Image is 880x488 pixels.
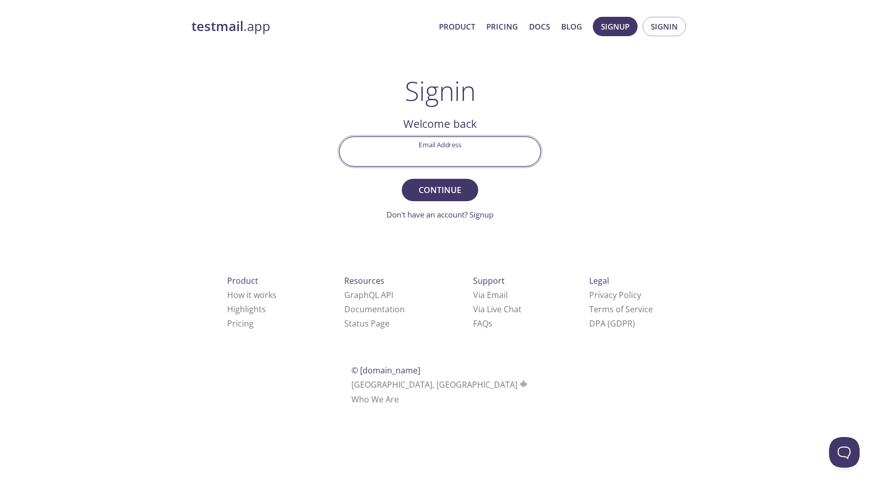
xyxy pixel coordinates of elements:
[473,275,505,286] span: Support
[405,75,476,106] h1: Signin
[402,179,478,201] button: Continue
[344,289,393,301] a: GraphQL API
[529,20,550,33] a: Docs
[351,365,420,376] span: © [DOMAIN_NAME]
[344,304,405,315] a: Documentation
[488,318,492,329] span: s
[473,289,508,301] a: Via Email
[227,318,254,329] a: Pricing
[387,209,493,220] a: Don't have an account? Signup
[589,289,641,301] a: Privacy Policy
[413,183,467,197] span: Continue
[191,17,243,35] strong: testmail
[829,437,860,468] iframe: Help Scout Beacon - Open
[351,394,399,405] a: Who We Are
[643,17,686,36] button: Signin
[344,275,384,286] span: Resources
[601,20,629,33] span: Signup
[227,304,266,315] a: Highlights
[191,18,431,35] a: testmail.app
[561,20,582,33] a: Blog
[339,115,541,132] h2: Welcome back
[344,318,390,329] a: Status Page
[227,275,258,286] span: Product
[227,289,277,301] a: How it works
[651,20,678,33] span: Signin
[593,17,638,36] button: Signup
[589,318,635,329] a: DPA (GDPR)
[473,318,492,329] a: FAQ
[486,20,518,33] a: Pricing
[589,304,653,315] a: Terms of Service
[473,304,521,315] a: Via Live Chat
[589,275,609,286] span: Legal
[439,20,475,33] a: Product
[351,379,529,390] span: [GEOGRAPHIC_DATA], [GEOGRAPHIC_DATA]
